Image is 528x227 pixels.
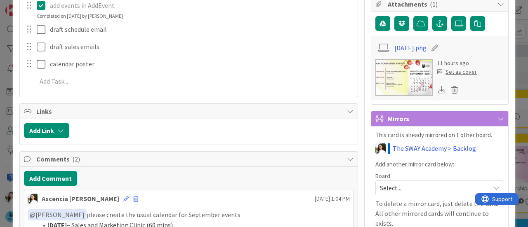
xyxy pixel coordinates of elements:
[28,194,38,204] img: AK
[375,131,504,140] p: This card is already mirrored on 1 other board.
[375,143,386,154] img: AK
[50,1,352,10] p: add events in AddEvent
[437,59,477,68] div: 11 hours ago
[30,211,85,219] span: [PERSON_NAME]
[17,1,38,11] span: Support
[24,171,77,186] button: Add Comment
[394,43,427,53] a: [DATE].png
[30,211,35,219] span: @
[437,68,477,76] div: Set as cover
[36,106,343,116] span: Links
[375,173,390,179] span: Board
[380,182,486,194] span: Select...
[393,143,476,153] a: The SWAY Academy > Backlog
[28,209,350,220] p: please create the usual calendar for September events
[50,42,352,51] p: draft sales emails
[72,155,80,163] span: ( 2 )
[50,59,352,69] p: calendar poster
[315,194,350,203] span: [DATE] 1:04 PM
[36,154,343,164] span: Comments
[42,194,119,204] div: Ascencia [PERSON_NAME]
[50,25,352,34] p: draft schedule email
[388,114,493,124] span: Mirrors
[37,12,123,20] div: Completed on [DATE] by [PERSON_NAME]
[375,160,504,169] p: Add another mirror card below:
[24,123,69,138] button: Add Link
[437,84,446,95] div: Download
